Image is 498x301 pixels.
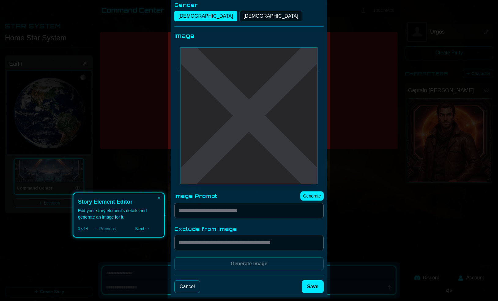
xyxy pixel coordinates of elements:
[174,192,217,200] label: Image Prompt
[240,11,302,21] button: [DEMOGRAPHIC_DATA]
[174,257,324,270] button: Generate Image
[125,225,159,232] button: Next →
[154,193,164,202] button: Close
[174,11,237,21] button: [DEMOGRAPHIC_DATA]
[174,280,200,293] button: Cancel
[174,225,324,233] label: Exclude from Image
[174,31,324,40] div: Image
[302,280,324,293] button: Save
[300,191,324,201] button: Generate
[174,1,324,9] label: Gender
[78,198,159,206] header: Story Element Editor
[78,208,159,220] div: Edit your story element's details and generate an image for it.
[78,226,88,232] span: 1 of 4
[180,47,318,184] div: Urgos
